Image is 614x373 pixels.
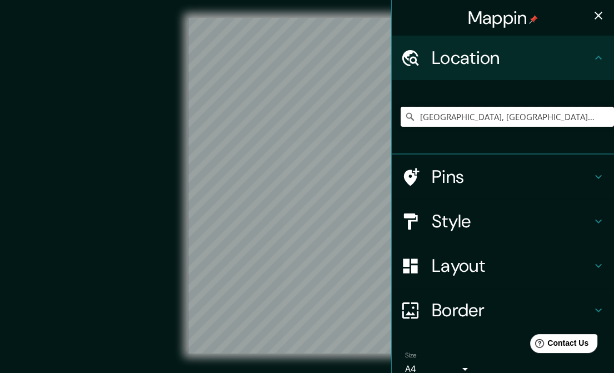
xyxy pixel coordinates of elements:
input: Pick your city or area [401,107,614,127]
h4: Location [432,47,592,69]
div: Pins [392,155,614,199]
canvas: Map [188,18,426,354]
label: Size [405,351,417,360]
div: Location [392,36,614,80]
h4: Style [432,210,592,232]
div: Style [392,199,614,243]
h4: Pins [432,166,592,188]
img: pin-icon.png [529,15,538,24]
h4: Layout [432,255,592,277]
h4: Border [432,299,592,321]
div: Border [392,288,614,332]
div: Layout [392,243,614,288]
h4: Mappin [468,7,538,29]
iframe: Help widget launcher [515,330,602,361]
